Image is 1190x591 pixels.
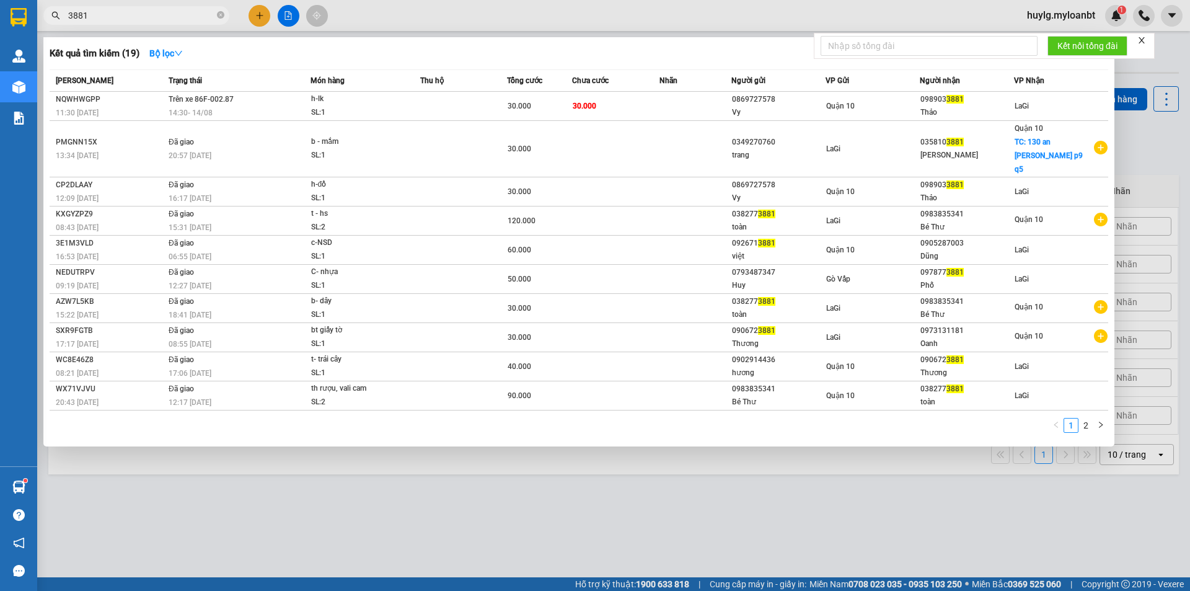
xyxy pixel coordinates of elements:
[573,102,596,110] span: 30.000
[311,265,404,279] div: C- nhựa
[1049,418,1064,433] li: Previous Page
[732,324,825,337] div: 090672
[56,282,99,290] span: 09:19 [DATE]
[508,102,531,110] span: 30.000
[920,353,1013,367] div: 090672
[920,383,1013,396] div: 038277
[946,355,964,364] span: 3881
[1015,187,1029,196] span: LaGi
[169,180,194,189] span: Đã giao
[826,333,840,342] span: LaGi
[311,92,404,106] div: h-lk
[1015,362,1029,371] span: LaGi
[311,250,404,264] div: SL: 1
[508,333,531,342] span: 30.000
[68,9,214,22] input: Tìm tên, số ĐT hoặc mã đơn
[311,324,404,337] div: bt giấy tờ
[12,112,25,125] img: solution-icon
[1015,102,1029,110] span: LaGi
[731,76,765,85] span: Người gửi
[169,138,194,146] span: Đã giao
[1052,421,1060,429] span: left
[169,239,194,247] span: Đã giao
[169,194,211,203] span: 16:17 [DATE]
[169,151,211,160] span: 20:57 [DATE]
[1094,141,1108,154] span: plus-circle
[311,367,404,380] div: SL: 1
[732,383,825,396] div: 0983835341
[1015,138,1083,174] span: TC: 130 an [PERSON_NAME] p9 q5
[758,239,775,247] span: 3881
[826,76,849,85] span: VP Gửi
[508,187,531,196] span: 30.000
[56,76,113,85] span: [PERSON_NAME]
[1015,215,1043,224] span: Quận 10
[508,275,531,283] span: 50.000
[311,308,404,322] div: SL: 1
[169,268,194,277] span: Đã giao
[24,479,27,482] sup: 1
[732,266,825,279] div: 0793487347
[169,384,194,393] span: Đã giao
[50,47,139,60] h3: Kết quả tìm kiếm ( 19 )
[311,337,404,351] div: SL: 1
[1094,300,1108,314] span: plus-circle
[13,565,25,577] span: message
[12,81,25,94] img: warehouse-icon
[826,246,855,254] span: Quận 10
[732,192,825,205] div: Vy
[56,93,165,106] div: NQWHWGPP
[758,210,775,218] span: 3881
[1015,246,1029,254] span: LaGi
[56,295,165,308] div: AZW7L5KB
[51,11,60,20] span: search
[1047,36,1127,56] button: Kết nối tổng đài
[732,149,825,162] div: trang
[169,311,211,319] span: 18:41 [DATE]
[169,297,194,306] span: Đã giao
[311,221,404,234] div: SL: 2
[920,308,1013,321] div: Bé Thư
[826,144,840,153] span: LaGi
[311,396,404,409] div: SL: 2
[920,192,1013,205] div: Thảo
[1015,391,1029,400] span: LaGi
[169,223,211,232] span: 15:31 [DATE]
[920,337,1013,350] div: Oanh
[1093,418,1108,433] li: Next Page
[169,76,202,85] span: Trạng thái
[732,308,825,321] div: toàn
[1057,39,1117,53] span: Kết nối tổng đài
[169,398,211,407] span: 12:17 [DATE]
[1015,124,1043,133] span: Quận 10
[732,250,825,263] div: việt
[13,537,25,549] span: notification
[508,216,535,225] span: 120.000
[732,208,825,221] div: 038277
[1064,418,1078,433] li: 1
[169,252,211,261] span: 06:55 [DATE]
[1097,421,1104,429] span: right
[507,76,542,85] span: Tổng cước
[311,353,404,367] div: t- trái cây
[420,76,444,85] span: Thu hộ
[1049,418,1064,433] button: left
[920,76,960,85] span: Người nhận
[946,384,964,393] span: 3881
[826,187,855,196] span: Quận 10
[56,266,165,279] div: NEDUTRPV
[920,250,1013,263] div: Dũng
[946,180,964,189] span: 3881
[217,11,224,19] span: close-circle
[56,353,165,367] div: WC8E46Z8
[56,237,165,250] div: 3E1M3VLD
[920,237,1013,250] div: 0905287003
[139,43,193,63] button: Bộ lọcdown
[56,136,165,149] div: PMGNN15X
[311,295,404,308] div: b- dây
[169,95,234,104] span: Trên xe 86F-002.87
[169,326,194,335] span: Đã giao
[311,207,404,221] div: t - hs
[311,149,404,162] div: SL: 1
[56,383,165,396] div: WX71VJVU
